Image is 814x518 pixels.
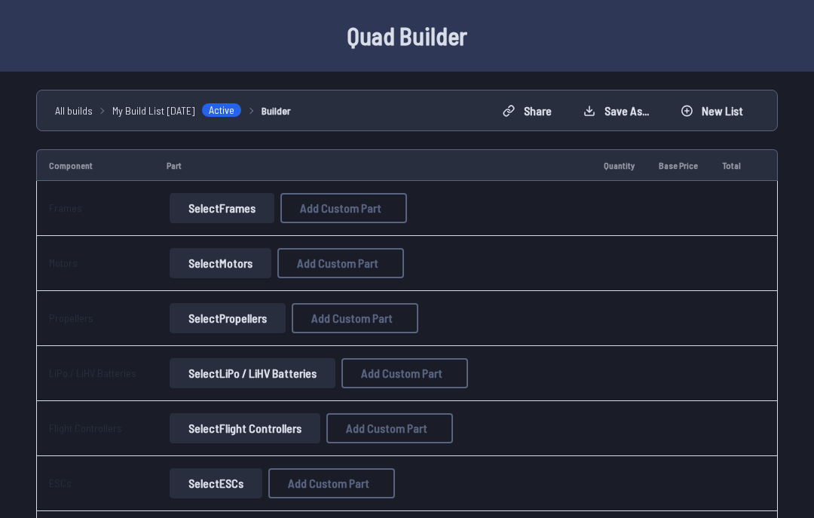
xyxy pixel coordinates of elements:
a: SelectLiPo / LiHV Batteries [167,358,338,388]
a: All builds [55,103,93,118]
button: SelectFrames [170,193,274,223]
button: SelectESCs [170,468,262,498]
a: Frames [49,201,82,214]
span: Add Custom Part [346,422,427,434]
button: SelectFlight Controllers [170,413,320,443]
span: Add Custom Part [361,367,442,379]
button: SelectPropellers [170,303,286,333]
a: ESCs [49,477,72,489]
a: SelectFlight Controllers [167,413,323,443]
span: Add Custom Part [311,312,393,324]
a: Builder [262,103,291,118]
td: Base Price [647,149,710,181]
button: Add Custom Part [341,358,468,388]
td: Quantity [592,149,647,181]
a: SelectFrames [167,193,277,223]
td: Part [155,149,592,181]
button: Add Custom Part [280,193,407,223]
a: SelectMotors [167,248,274,278]
span: Active [201,103,242,118]
td: Total [710,149,753,181]
span: Add Custom Part [300,202,381,214]
a: LiPo / LiHV Batteries [49,366,136,379]
span: Add Custom Part [297,257,378,269]
a: SelectESCs [167,468,265,498]
a: Propellers [49,311,93,324]
a: My Build List [DATE]Active [112,103,242,118]
span: Add Custom Part [288,477,369,489]
a: Motors [49,256,78,269]
td: Component [36,149,155,181]
button: SelectLiPo / LiHV Batteries [170,358,335,388]
a: Flight Controllers [49,421,122,434]
a: SelectPropellers [167,303,289,333]
button: Add Custom Part [326,413,453,443]
button: Share [490,99,565,123]
button: Save as... [571,99,662,123]
h1: Quad Builder [18,17,796,54]
button: SelectMotors [170,248,271,278]
button: New List [668,99,756,123]
button: Add Custom Part [268,468,395,498]
span: My Build List [DATE] [112,103,195,118]
button: Add Custom Part [277,248,404,278]
button: Add Custom Part [292,303,418,333]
